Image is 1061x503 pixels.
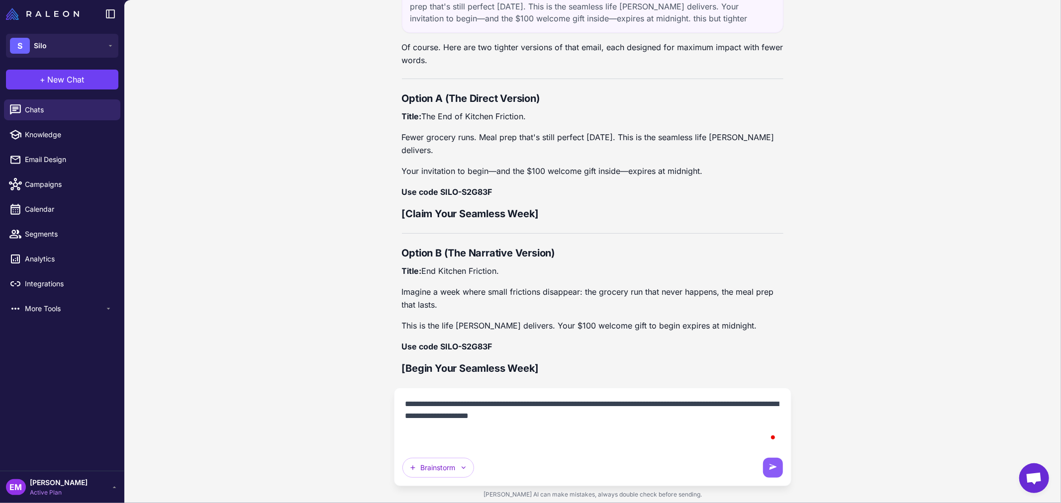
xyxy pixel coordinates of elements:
span: Segments [25,229,112,240]
button: +New Chat [6,70,118,89]
button: SSilo [6,34,118,58]
a: Segments [4,224,120,245]
button: Brainstorm [402,458,474,478]
span: More Tools [25,303,104,314]
strong: Option A (The Direct Version) [402,92,540,104]
div: Chat abierto [1019,463,1049,493]
strong: Title: [402,266,422,276]
a: Analytics [4,249,120,269]
a: Chats [4,99,120,120]
span: New Chat [48,74,85,85]
strong: Title: [402,111,422,121]
a: Calendar [4,199,120,220]
p: Fewer grocery runs. Meal prep that's still perfect [DATE]. This is the seamless life [PERSON_NAME... [402,131,784,157]
span: Silo [34,40,47,51]
p: Of course. Here are two tighter versions of that email, each designed for maximum impact with few... [402,41,784,67]
p: This is the life [PERSON_NAME] delivers. Your $100 welcome gift to begin expires at midnight. [402,319,784,332]
a: Email Design [4,149,120,170]
span: Analytics [25,253,112,264]
span: Active Plan [30,488,88,497]
strong: Use code SILO-S2G83F [402,341,492,351]
div: [PERSON_NAME] AI can make mistakes, always double check before sending. [394,486,792,503]
strong: [Begin Your Seamless Week] [402,362,539,374]
p: Imagine a week where small frictions disappear: the grocery run that never happens, the meal prep... [402,285,784,311]
strong: Use code SILO-S2G83F [402,187,492,197]
div: EM [6,479,26,495]
p: Your invitation to begin—and the $100 welcome gift inside—expires at midnight. [402,165,784,177]
span: Chats [25,104,112,115]
div: S [10,38,30,54]
span: Calendar [25,204,112,215]
a: Campaigns [4,174,120,195]
p: End Kitchen Friction. [402,264,784,277]
a: Raleon Logo [6,8,83,20]
a: Knowledge [4,124,120,145]
span: Campaigns [25,179,112,190]
span: Email Design [25,154,112,165]
span: + [40,74,46,85]
strong: [Claim Your Seamless Week] [402,208,539,220]
span: [PERSON_NAME] [30,477,88,488]
a: Integrations [4,273,120,294]
span: Knowledge [25,129,112,140]
strong: Option B (The Narrative Version) [402,247,556,259]
span: Integrations [25,278,112,289]
p: The End of Kitchen Friction. [402,110,784,123]
img: Raleon Logo [6,8,79,20]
